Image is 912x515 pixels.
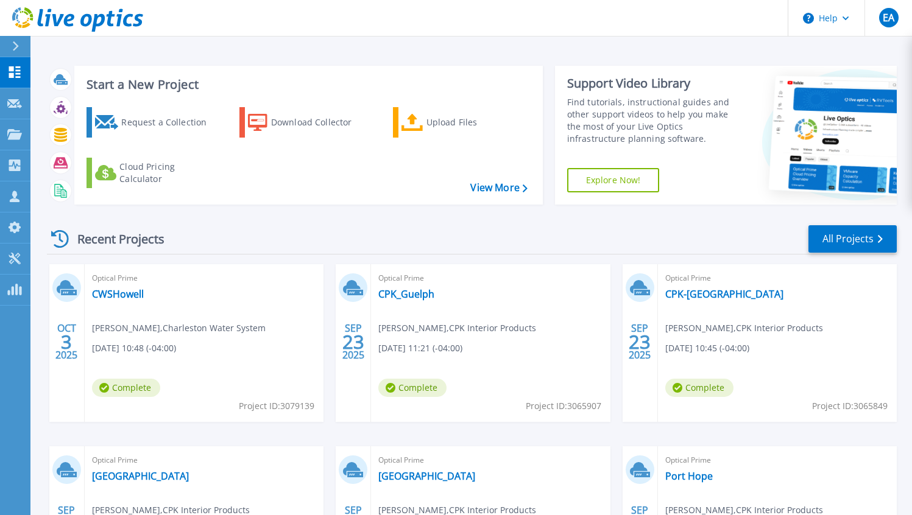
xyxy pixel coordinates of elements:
[665,342,749,355] span: [DATE] 10:45 (-04:00)
[378,470,475,482] a: [GEOGRAPHIC_DATA]
[470,182,527,194] a: View More
[393,107,529,138] a: Upload Files
[121,110,219,135] div: Request a Collection
[665,288,783,300] a: CPK-[GEOGRAPHIC_DATA]
[92,454,316,467] span: Optical Prime
[378,288,434,300] a: CPK_Guelph
[55,320,78,364] div: OCT 2025
[87,78,527,91] h3: Start a New Project
[92,288,144,300] a: CWSHowell
[378,379,447,397] span: Complete
[92,321,266,335] span: [PERSON_NAME] , Charleston Water System
[567,168,660,192] a: Explore Now!
[378,342,462,355] span: [DATE] 11:21 (-04:00)
[628,320,651,364] div: SEP 2025
[92,342,176,355] span: [DATE] 10:48 (-04:00)
[378,321,536,335] span: [PERSON_NAME] , CPK Interior Products
[378,454,603,467] span: Optical Prime
[883,13,894,23] span: EA
[812,399,888,413] span: Project ID: 3065849
[567,75,738,91] div: Support Video Library
[61,337,72,347] span: 3
[665,454,889,467] span: Optical Prime
[271,110,369,135] div: Download Collector
[342,320,365,364] div: SEP 2025
[47,224,181,254] div: Recent Projects
[665,379,733,397] span: Complete
[119,161,217,185] div: Cloud Pricing Calculator
[342,337,364,347] span: 23
[378,272,603,285] span: Optical Prime
[239,399,314,413] span: Project ID: 3079139
[426,110,524,135] div: Upload Files
[629,337,651,347] span: 23
[87,107,222,138] a: Request a Collection
[808,225,897,253] a: All Projects
[665,272,889,285] span: Optical Prime
[92,470,189,482] a: [GEOGRAPHIC_DATA]
[92,379,160,397] span: Complete
[239,107,375,138] a: Download Collector
[92,272,316,285] span: Optical Prime
[665,321,823,335] span: [PERSON_NAME] , CPK Interior Products
[567,96,738,145] div: Find tutorials, instructional guides and other support videos to help you make the most of your L...
[665,470,713,482] a: Port Hope
[526,399,601,413] span: Project ID: 3065907
[87,158,222,188] a: Cloud Pricing Calculator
